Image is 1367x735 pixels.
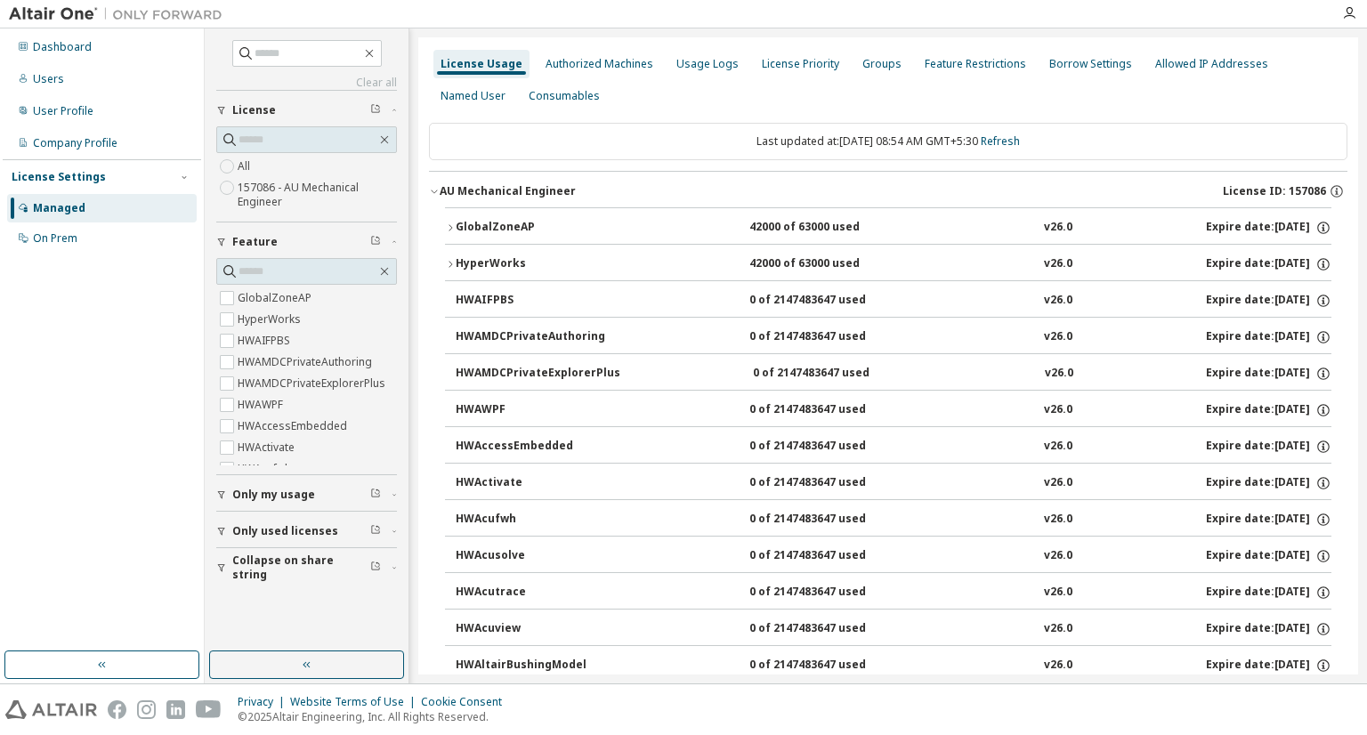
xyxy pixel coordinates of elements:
div: HWAcutrace [456,585,616,601]
div: 0 of 2147483647 used [749,293,910,309]
div: Expire date: [DATE] [1206,220,1331,236]
div: Feature Restrictions [925,57,1026,71]
span: Only used licenses [232,524,338,538]
div: Managed [33,201,85,215]
div: v26.0 [1044,293,1072,309]
a: Clear all [216,76,397,90]
div: 0 of 2147483647 used [749,329,910,345]
div: GlobalZoneAP [456,220,616,236]
div: License Settings [12,170,106,184]
div: Named User [441,89,506,103]
div: Borrow Settings [1049,57,1132,71]
div: HWAccessEmbedded [456,439,616,455]
div: Expire date: [DATE] [1206,621,1331,637]
div: 0 of 2147483647 used [753,366,913,382]
div: HyperWorks [456,256,616,272]
div: Expire date: [DATE] [1206,329,1331,345]
button: Feature [216,222,397,262]
img: Altair One [9,5,231,23]
a: Refresh [981,133,1020,149]
button: License [216,91,397,130]
button: Collapse on share string [216,548,397,587]
label: HWAIFPBS [238,330,294,351]
span: Clear filter [370,524,381,538]
div: v26.0 [1044,658,1072,674]
div: HWAWPF [456,402,616,418]
label: 157086 - AU Mechanical Engineer [238,177,397,213]
span: Only my usage [232,488,315,502]
img: youtube.svg [196,700,222,719]
div: v26.0 [1044,256,1072,272]
div: Last updated at: [DATE] 08:54 AM GMT+5:30 [429,123,1347,160]
div: Expire date: [DATE] [1206,475,1331,491]
button: Only used licenses [216,512,397,551]
div: HWAcusolve [456,548,616,564]
button: HWAWPF0 of 2147483647 usedv26.0Expire date:[DATE] [456,391,1331,430]
div: 0 of 2147483647 used [749,585,910,601]
button: HWAcutrace0 of 2147483647 usedv26.0Expire date:[DATE] [456,573,1331,612]
div: Expire date: [DATE] [1206,658,1331,674]
div: v26.0 [1044,402,1072,418]
div: HWAltairBushingModel [456,658,616,674]
span: Clear filter [370,488,381,502]
div: Cookie Consent [421,695,513,709]
div: 42000 of 63000 used [749,256,910,272]
label: HWActivate [238,437,298,458]
div: Expire date: [DATE] [1206,585,1331,601]
div: HWAIFPBS [456,293,616,309]
span: Feature [232,235,278,249]
label: GlobalZoneAP [238,287,315,309]
div: HWAMDCPrivateAuthoring [456,329,616,345]
div: Expire date: [DATE] [1206,402,1331,418]
div: Allowed IP Addresses [1155,57,1268,71]
img: facebook.svg [108,700,126,719]
div: Expire date: [DATE] [1206,439,1331,455]
div: 0 of 2147483647 used [749,658,910,674]
p: © 2025 Altair Engineering, Inc. All Rights Reserved. [238,709,513,724]
div: 42000 of 63000 used [749,220,910,236]
div: HWActivate [456,475,616,491]
div: License Usage [441,57,522,71]
span: License [232,103,276,117]
label: HWAWPF [238,394,287,416]
div: v26.0 [1044,512,1072,528]
div: v26.0 [1045,366,1073,382]
div: v26.0 [1044,621,1072,637]
div: User Profile [33,104,93,118]
label: HWAcufwh [238,458,295,480]
div: On Prem [33,231,77,246]
span: Collapse on share string [232,553,370,582]
span: Clear filter [370,103,381,117]
div: Usage Logs [676,57,739,71]
button: HyperWorks42000 of 63000 usedv26.0Expire date:[DATE] [445,245,1331,284]
label: HyperWorks [238,309,304,330]
div: License Priority [762,57,839,71]
div: Users [33,72,64,86]
div: 0 of 2147483647 used [749,621,910,637]
button: Only my usage [216,475,397,514]
button: HWAcuview0 of 2147483647 usedv26.0Expire date:[DATE] [456,610,1331,649]
div: v26.0 [1044,220,1072,236]
div: Expire date: [DATE] [1206,256,1331,272]
div: 0 of 2147483647 used [749,402,910,418]
div: Expire date: [DATE] [1206,366,1331,382]
button: GlobalZoneAP42000 of 63000 usedv26.0Expire date:[DATE] [445,208,1331,247]
img: altair_logo.svg [5,700,97,719]
div: Consumables [529,89,600,103]
button: HWAcusolve0 of 2147483647 usedv26.0Expire date:[DATE] [456,537,1331,576]
div: v26.0 [1044,585,1072,601]
div: HWAMDCPrivateExplorerPlus [456,366,620,382]
div: Expire date: [DATE] [1206,293,1331,309]
div: 0 of 2147483647 used [749,439,910,455]
button: HWAcufwh0 of 2147483647 usedv26.0Expire date:[DATE] [456,500,1331,539]
label: HWAccessEmbedded [238,416,351,437]
img: linkedin.svg [166,700,185,719]
label: HWAMDCPrivateExplorerPlus [238,373,389,394]
div: v26.0 [1044,439,1072,455]
button: HWAccessEmbedded0 of 2147483647 usedv26.0Expire date:[DATE] [456,427,1331,466]
div: HWAcuview [456,621,616,637]
span: License ID: 157086 [1223,184,1326,198]
div: HWAcufwh [456,512,616,528]
span: Clear filter [370,561,381,575]
button: HWAMDCPrivateExplorerPlus0 of 2147483647 usedv26.0Expire date:[DATE] [456,354,1331,393]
